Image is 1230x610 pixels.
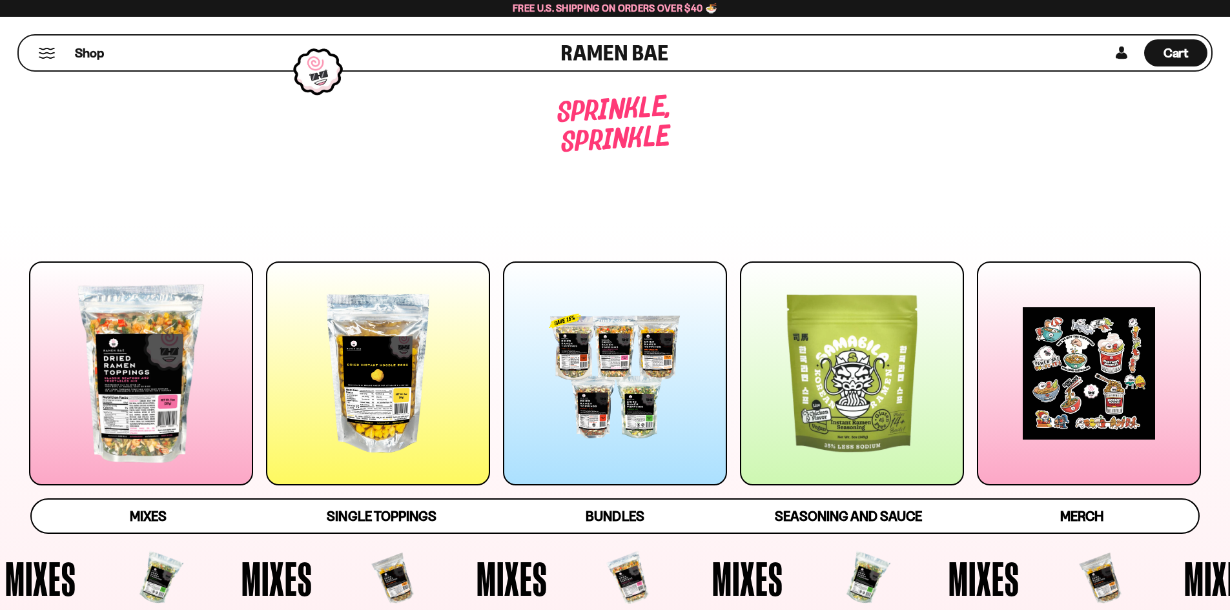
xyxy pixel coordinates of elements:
a: Shop [75,39,104,66]
span: Mixes [112,554,183,602]
span: Mixes [582,554,653,602]
a: Bundles [498,500,732,533]
span: Mixes [1054,554,1125,602]
span: Cart [1163,45,1189,61]
a: Seasoning and Sauce [732,500,965,533]
span: Mixes [130,508,167,524]
span: Mixes [819,554,890,602]
a: Mixes [32,500,265,533]
a: Merch [965,500,1198,533]
span: Free U.S. Shipping on Orders over $40 🍜 [513,2,717,14]
span: Bundles [586,508,644,524]
a: Single Toppings [265,500,498,533]
span: Single Toppings [327,508,436,524]
span: Shop [75,45,104,62]
button: Mobile Menu Trigger [38,48,56,59]
span: Seasoning and Sauce [775,508,921,524]
div: Cart [1144,36,1207,70]
span: Merch [1060,508,1103,524]
span: Mixes [347,554,418,602]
